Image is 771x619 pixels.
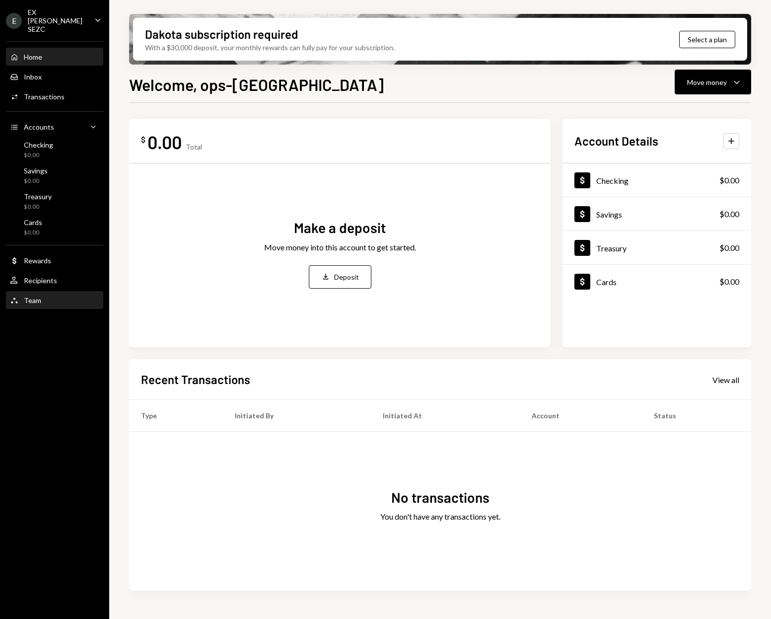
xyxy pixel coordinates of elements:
[24,166,48,175] div: Savings
[391,488,490,507] div: No transactions
[562,197,751,231] a: Savings$0.00
[264,241,416,253] div: Move money into this account to get started.
[24,73,42,81] div: Inbox
[6,163,103,187] a: Savings$0.00
[6,118,103,136] a: Accounts
[574,133,658,149] h2: Account Details
[141,135,145,145] div: $
[6,291,103,309] a: Team
[129,75,384,94] h1: Welcome, ops-[GEOGRAPHIC_DATA]
[28,8,86,33] div: EX [PERSON_NAME] SEZC
[596,243,627,253] div: Treasury
[294,218,386,237] div: Make a deposit
[24,296,41,305] div: Team
[24,276,57,285] div: Recipients
[6,271,103,289] a: Recipients
[596,210,622,219] div: Savings
[129,400,223,432] th: Type
[371,400,520,432] th: Initiated At
[24,192,52,201] div: Treasury
[24,218,42,227] div: Cards
[24,141,53,149] div: Checking
[24,92,65,101] div: Transactions
[6,251,103,269] a: Rewards
[6,189,103,213] a: Treasury$0.00
[24,177,48,185] div: $0.00
[642,400,751,432] th: Status
[6,138,103,161] a: Checking$0.00
[24,151,53,159] div: $0.00
[380,511,500,523] div: You don't have any transactions yet.
[687,77,727,87] div: Move money
[719,242,739,254] div: $0.00
[24,229,42,237] div: $0.00
[562,163,751,197] a: Checking$0.00
[719,208,739,220] div: $0.00
[147,131,182,153] div: 0.00
[6,87,103,105] a: Transactions
[6,48,103,66] a: Home
[24,203,52,211] div: $0.00
[141,371,250,387] h2: Recent Transactions
[596,277,617,287] div: Cards
[712,374,739,385] a: View all
[6,13,22,29] div: E
[334,272,359,282] div: Deposit
[24,123,54,131] div: Accounts
[719,276,739,288] div: $0.00
[6,68,103,85] a: Inbox
[596,176,629,185] div: Checking
[145,26,298,42] div: Dakota subscription required
[562,231,751,264] a: Treasury$0.00
[719,174,739,186] div: $0.00
[309,265,371,289] button: Deposit
[24,53,42,61] div: Home
[562,265,751,298] a: Cards$0.00
[223,400,371,432] th: Initiated By
[712,375,739,385] div: View all
[145,42,395,53] div: With a $30,000 deposit, your monthly rewards can fully pay for your subscription.
[6,215,103,239] a: Cards$0.00
[675,70,751,94] button: Move money
[24,256,51,265] div: Rewards
[679,31,735,48] button: Select a plan
[520,400,642,432] th: Account
[186,143,202,151] div: Total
